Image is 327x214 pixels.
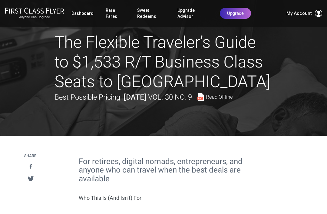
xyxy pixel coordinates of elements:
[220,8,251,19] a: Upgrade
[197,93,233,101] a: Read Offline
[71,8,94,19] a: Dashboard
[25,173,37,184] a: Tweet
[79,157,248,183] h2: For retirees, digital nomads, entrepreneurs, and anyone who can travel when the best deals are av...
[106,5,125,22] a: Rare Fares
[137,5,165,22] a: Sweet Redeems
[54,33,272,91] h1: The Flexible Traveler’s Guide to $1,533 R/T Business Class Seats to [GEOGRAPHIC_DATA]
[79,194,248,202] p: Who This Is (And Isn’t) For
[286,10,312,17] span: My Account
[25,161,37,172] a: Share
[24,154,37,158] h4: Share:
[5,7,64,19] a: First Class FlyerAnyone Can Upgrade
[177,5,208,22] a: Upgrade Advisor
[5,15,64,19] small: Anyone Can Upgrade
[286,10,322,17] button: My Account
[206,94,233,100] span: Read Offline
[54,91,233,103] div: Best Possible Pricing |
[197,93,204,101] img: pdf-file.svg
[5,7,64,14] img: First Class Flyer
[148,93,192,101] span: Vol. 30 No. 9
[124,93,146,101] strong: [DATE]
